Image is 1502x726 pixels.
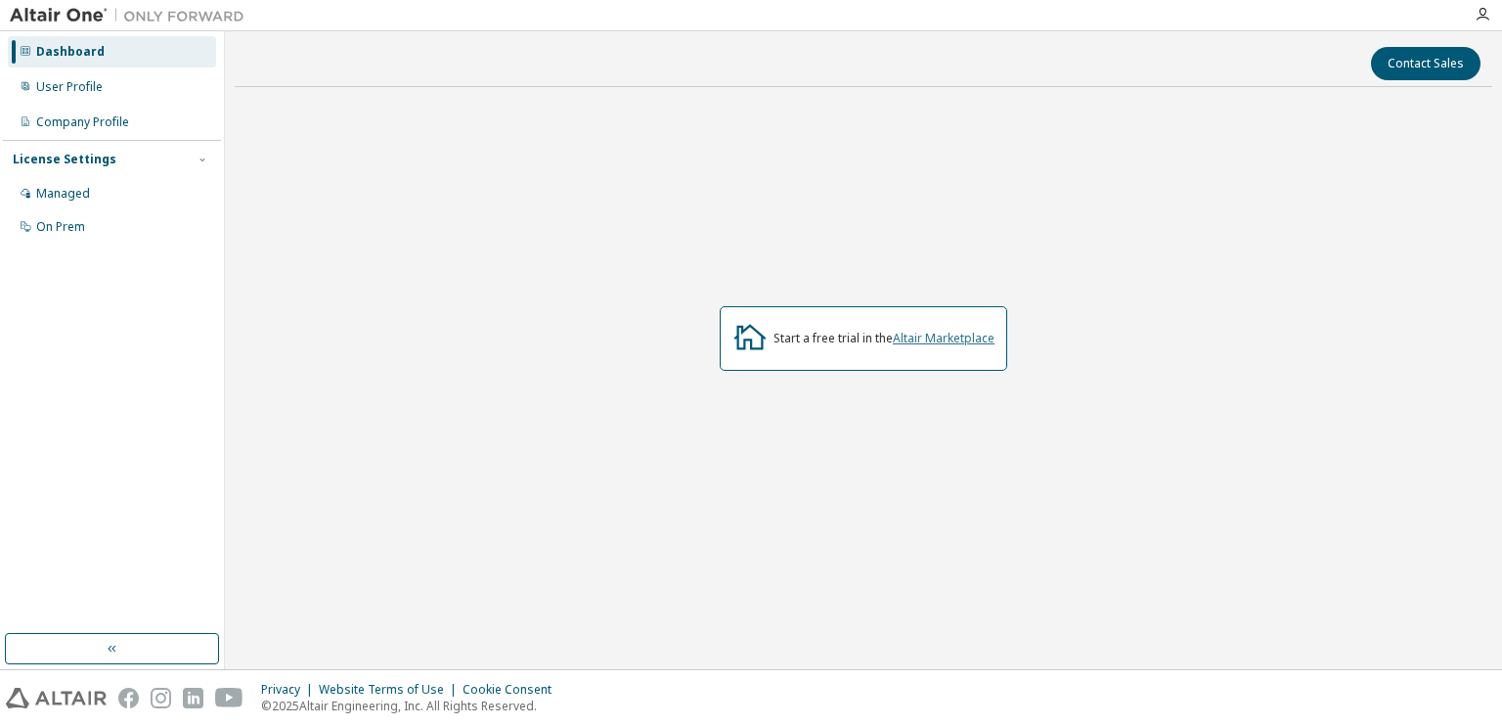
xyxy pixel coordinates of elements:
[6,688,107,708] img: altair_logo.svg
[36,219,85,235] div: On Prem
[36,186,90,202] div: Managed
[893,330,994,346] a: Altair Marketplace
[261,682,319,698] div: Privacy
[151,688,171,708] img: instagram.svg
[36,44,105,60] div: Dashboard
[215,688,243,708] img: youtube.svg
[36,114,129,130] div: Company Profile
[773,331,994,346] div: Start a free trial in the
[261,698,563,714] p: © 2025 Altair Engineering, Inc. All Rights Reserved.
[1371,47,1480,80] button: Contact Sales
[36,79,103,95] div: User Profile
[13,152,116,167] div: License Settings
[319,682,463,698] div: Website Terms of Use
[10,6,254,25] img: Altair One
[463,682,563,698] div: Cookie Consent
[183,688,203,708] img: linkedin.svg
[118,688,139,708] img: facebook.svg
